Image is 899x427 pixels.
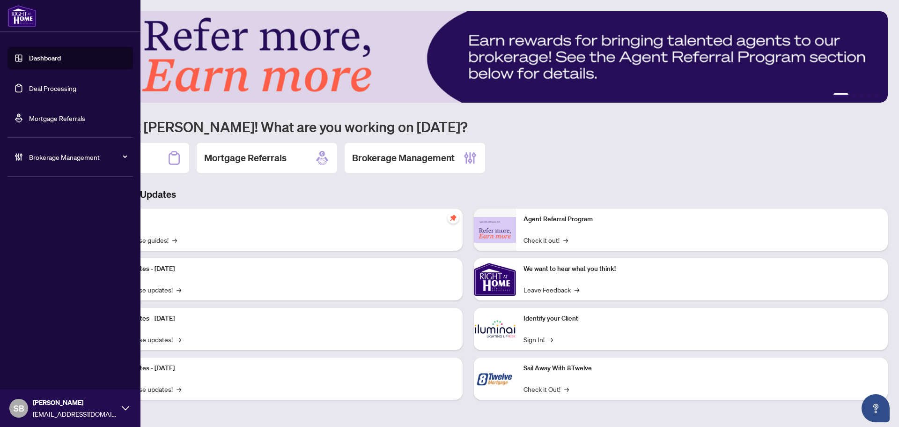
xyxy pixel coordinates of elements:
span: → [564,384,569,394]
img: Sail Away With 8Twelve [474,358,516,400]
h2: Mortgage Referrals [204,151,287,165]
span: → [177,285,181,295]
span: [EMAIL_ADDRESS][DOMAIN_NAME] [33,409,117,419]
a: Dashboard [29,54,61,62]
p: Sail Away With 8Twelve [523,363,880,374]
img: We want to hear what you think! [474,258,516,300]
button: 4 [867,93,871,97]
p: Platform Updates - [DATE] [98,264,455,274]
img: Identify your Client [474,308,516,350]
p: We want to hear what you think! [523,264,880,274]
span: → [563,235,568,245]
a: Check it Out!→ [523,384,569,394]
button: 2 [852,93,856,97]
span: → [177,384,181,394]
h2: Brokerage Management [352,151,455,165]
span: [PERSON_NAME] [33,397,117,408]
a: Sign In!→ [523,334,553,345]
h1: Welcome back [PERSON_NAME]! What are you working on [DATE]? [49,118,888,135]
p: Self-Help [98,214,455,225]
img: logo [7,5,37,27]
p: Identify your Client [523,314,880,324]
button: 3 [860,93,863,97]
a: Deal Processing [29,84,76,92]
p: Platform Updates - [DATE] [98,363,455,374]
span: → [172,235,177,245]
a: Leave Feedback→ [523,285,579,295]
button: 5 [875,93,878,97]
p: Platform Updates - [DATE] [98,314,455,324]
h3: Brokerage & Industry Updates [49,188,888,201]
span: pushpin [448,212,459,224]
span: SB [14,402,24,415]
a: Mortgage Referrals [29,114,85,122]
img: Slide 0 [49,11,888,103]
button: Open asap [862,394,890,422]
span: → [177,334,181,345]
a: Check it out!→ [523,235,568,245]
p: Agent Referral Program [523,214,880,225]
span: → [575,285,579,295]
span: → [548,334,553,345]
img: Agent Referral Program [474,217,516,243]
button: 1 [833,93,848,97]
span: Brokerage Management [29,152,126,162]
